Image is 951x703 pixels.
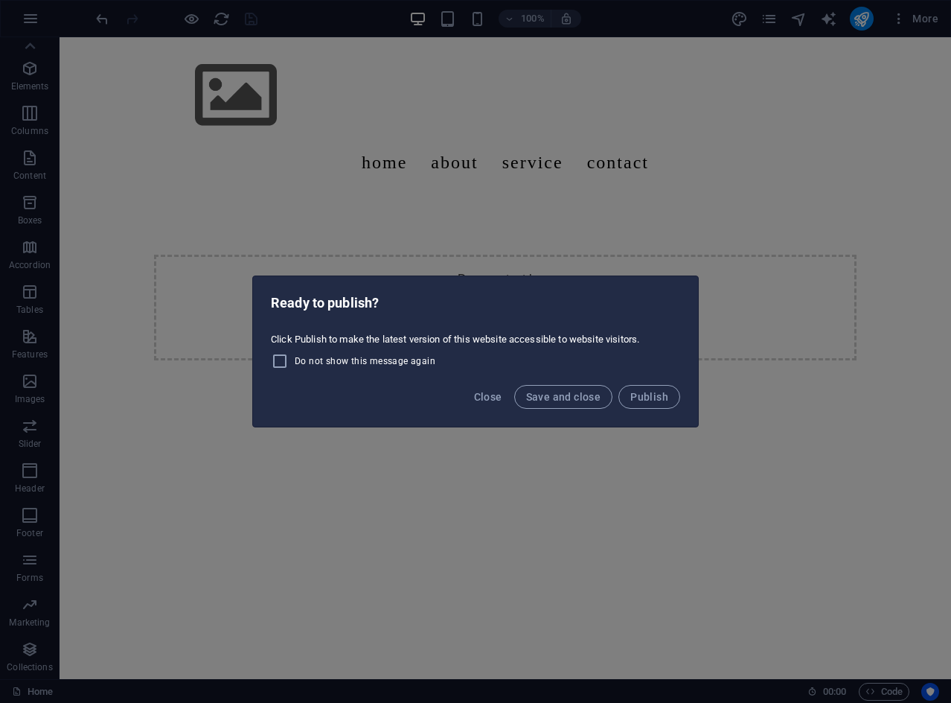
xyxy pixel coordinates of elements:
[271,294,680,312] h2: Ready to publish?
[474,391,502,403] span: Close
[95,217,797,323] div: Drop content here
[526,391,601,403] span: Save and close
[365,282,439,303] span: Add elements
[630,391,668,403] span: Publish
[295,355,435,367] span: Do not show this message again
[514,385,613,409] button: Save and close
[445,282,527,303] span: Paste clipboard
[618,385,680,409] button: Publish
[253,327,698,376] div: Click Publish to make the latest version of this website accessible to website visitors.
[468,385,508,409] button: Close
